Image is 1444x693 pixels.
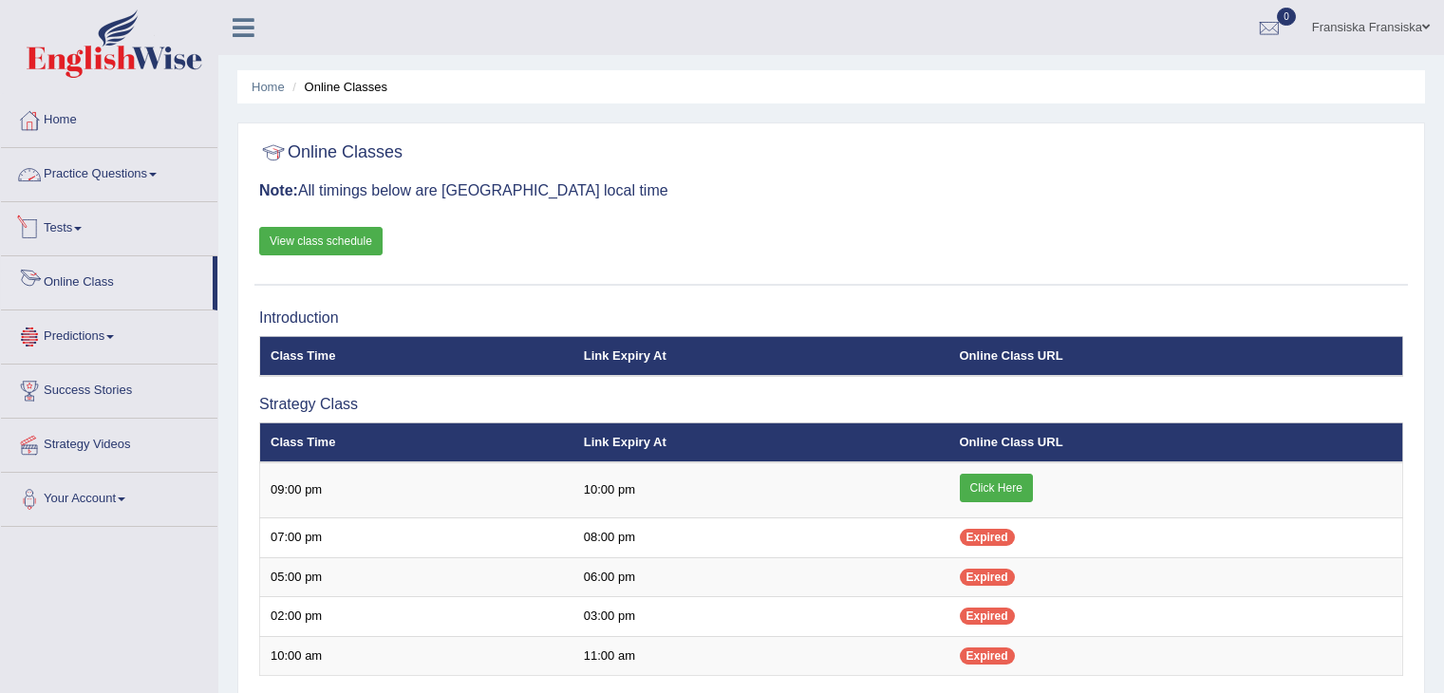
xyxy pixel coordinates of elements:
[573,636,949,676] td: 11:00 am
[260,336,573,376] th: Class Time
[260,518,573,558] td: 07:00 pm
[260,636,573,676] td: 10:00 am
[1,419,217,466] a: Strategy Videos
[573,557,949,597] td: 06:00 pm
[960,608,1015,625] span: Expired
[260,462,573,518] td: 09:00 pm
[259,139,403,167] h2: Online Classes
[960,474,1033,502] a: Click Here
[1,202,217,250] a: Tests
[259,227,383,255] a: View class schedule
[960,529,1015,546] span: Expired
[252,80,285,94] a: Home
[288,78,387,96] li: Online Classes
[1,473,217,520] a: Your Account
[259,309,1403,327] h3: Introduction
[260,597,573,637] td: 02:00 pm
[573,518,949,558] td: 08:00 pm
[1,310,217,358] a: Predictions
[949,422,1403,462] th: Online Class URL
[573,597,949,637] td: 03:00 pm
[1,148,217,196] a: Practice Questions
[960,569,1015,586] span: Expired
[1,94,217,141] a: Home
[260,422,573,462] th: Class Time
[259,182,298,198] b: Note:
[259,396,1403,413] h3: Strategy Class
[1,365,217,412] a: Success Stories
[960,647,1015,665] span: Expired
[573,422,949,462] th: Link Expiry At
[1277,8,1296,26] span: 0
[573,462,949,518] td: 10:00 pm
[259,182,1403,199] h3: All timings below are [GEOGRAPHIC_DATA] local time
[1,256,213,304] a: Online Class
[573,336,949,376] th: Link Expiry At
[260,557,573,597] td: 05:00 pm
[949,336,1403,376] th: Online Class URL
